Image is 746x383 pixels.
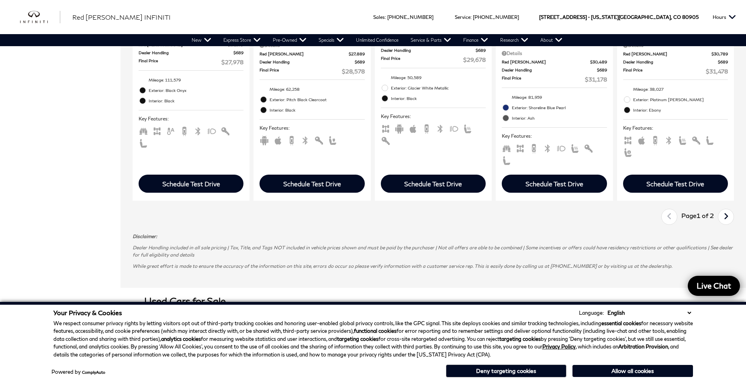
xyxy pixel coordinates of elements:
span: Leather Seats [139,139,148,145]
span: Third Row Seats [502,145,511,151]
span: $30,489 [590,59,607,65]
span: AWD [152,127,162,133]
span: Bluetooth [193,127,203,133]
span: Dealer Handling [623,59,718,65]
span: Leather Seats [705,136,715,143]
strong: Disclaimer: [133,233,157,239]
span: Exterior: Black Onyx [149,86,243,94]
span: Apple Car-Play [408,125,418,131]
a: Specials [313,34,350,46]
span: Exterior: Glacier White Metallic [391,84,486,92]
span: : [470,14,472,20]
span: Key Features : [502,132,607,141]
span: $689 [355,59,365,65]
div: Schedule Test Drive - Toyota Highlander Limited Platinum [502,175,607,193]
span: $689 [718,59,728,65]
div: Schedule Test Drive [283,180,341,187]
span: Key Features : [381,112,486,121]
span: AWD [381,125,390,131]
span: Fog Lights [556,145,566,151]
span: Exterior: Platinum [PERSON_NAME] [633,96,728,104]
div: Schedule Test Drive [525,180,583,187]
select: Language Select [605,309,693,317]
li: Mileage: 81,959 [502,92,607,102]
span: Dealer Handling [139,50,233,56]
span: Interior: Black [149,97,243,105]
span: Bluetooth [300,136,310,143]
strong: targeting cookies [499,336,541,342]
a: Dealer Handling $689 [502,67,607,73]
div: Schedule Test Drive [404,180,462,187]
li: Mileage: 50,589 [381,72,486,83]
strong: Arbitration Provision [618,343,668,350]
span: Keyless Entry [221,127,230,133]
span: : [385,14,386,20]
a: Final Price $29,678 [381,55,486,64]
strong: analytics cookies [161,336,201,342]
li: Mileage: 62,258 [260,84,364,94]
span: Interior: Black [270,106,364,114]
span: Dealer Handling [502,67,597,73]
span: Dealer Handling [381,47,476,53]
span: Key Features : [260,124,364,132]
span: Backup Camera [650,136,660,143]
a: Research [494,34,534,46]
span: Final Price [381,55,463,64]
a: [PHONE_NUMBER] [473,14,519,20]
a: Red [PERSON_NAME] $30,789 [623,51,728,57]
span: Interior: Black [391,94,486,102]
a: Final Price $28,578 [260,67,364,75]
span: AWD [515,145,525,151]
a: Privacy Policy [542,343,576,350]
span: $689 [597,67,607,73]
span: Backup Camera [180,127,189,133]
span: Apple Car-Play [273,136,283,143]
span: Red [PERSON_NAME] [502,59,590,65]
a: [STREET_ADDRESS] • [US_STATE][GEOGRAPHIC_DATA], CO 80905 [539,14,699,20]
span: Leather Seats [502,157,511,163]
p: We respect consumer privacy rights by letting visitors opt out of third-party tracking cookies an... [53,320,693,359]
span: Apple Car-Play [637,136,646,143]
p: While great effort is made to ensure the accuracy of the information on this site, errors do occu... [133,263,734,270]
strong: targeting cookies [337,336,378,342]
span: Backup Camera [287,136,296,143]
a: About [534,34,568,46]
span: Auto Climate Control [166,127,176,133]
span: $31,478 [706,67,728,75]
a: Dealer Handling $689 [381,47,486,53]
a: Dealer Handling $689 [139,50,243,56]
button: Deny targeting cookies [446,365,566,377]
span: Memory Seats [623,149,633,155]
span: Keyless Entry [381,137,390,143]
span: $27,978 [221,58,243,66]
a: Live Chat [688,276,740,296]
span: Android Auto [394,125,404,131]
li: Mileage: 38,027 [623,84,728,94]
div: Page 1 of 2 [677,209,718,225]
span: Red [PERSON_NAME] INFINITI [72,13,171,21]
a: Unlimited Confidence [350,34,405,46]
span: Exterior: Pitch Black Clearcoat [270,96,364,104]
span: $31,178 [585,75,607,84]
p: Dealer Handling included in all sale pricing | Tax, Title, and Tags NOT included in vehicle price... [133,244,734,259]
a: Red [PERSON_NAME] $30,489 [502,59,607,65]
span: Fog Lights [207,127,217,133]
button: Allow all cookies [572,365,693,377]
a: Dealer Handling $689 [623,59,728,65]
a: infiniti [20,11,60,24]
a: [PHONE_NUMBER] [387,14,433,20]
div: Schedule Test Drive - Audi A4 45 S line Premium Plus [381,175,486,193]
a: ComplyAuto [82,370,105,375]
span: Backup Camera [422,125,431,131]
nav: Main Navigation [186,34,568,46]
span: Live Chat [693,281,735,291]
div: Schedule Test Drive - Lexus GX 460 [139,175,243,193]
span: $28,578 [342,67,365,75]
span: Key Features : [139,114,243,123]
span: $689 [233,50,243,56]
span: Heated Seats [570,145,580,151]
span: Interior: Ash [512,114,607,122]
a: Pre-Owned [267,34,313,46]
a: Service & Parts [405,34,457,46]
